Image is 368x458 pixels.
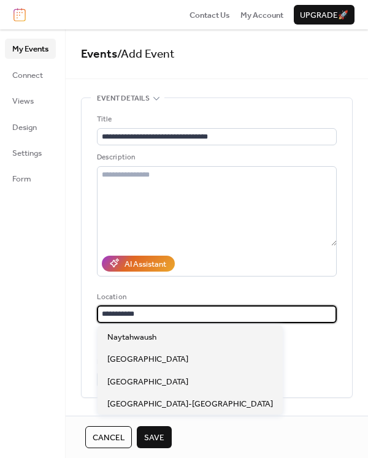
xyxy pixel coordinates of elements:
[97,113,334,126] div: Title
[294,5,355,25] button: Upgrade🚀
[13,8,26,21] img: logo
[102,256,175,272] button: AI Assistant
[107,398,273,410] span: [GEOGRAPHIC_DATA]-[GEOGRAPHIC_DATA]
[93,432,125,444] span: Cancel
[97,93,150,105] span: Event details
[107,376,188,388] span: [GEOGRAPHIC_DATA]
[5,39,56,58] a: My Events
[144,432,164,444] span: Save
[125,258,166,270] div: AI Assistant
[240,9,283,21] a: My Account
[5,65,56,85] a: Connect
[85,426,132,448] button: Cancel
[12,95,34,107] span: Views
[81,43,117,66] a: Events
[12,173,31,185] span: Form
[97,151,334,164] div: Description
[190,9,230,21] a: Contact Us
[12,121,37,134] span: Design
[12,43,48,55] span: My Events
[12,69,43,82] span: Connect
[137,426,172,448] button: Save
[107,331,156,343] span: Naytahwaush
[5,117,56,137] a: Design
[5,143,56,162] a: Settings
[107,353,188,365] span: [GEOGRAPHIC_DATA]
[300,9,348,21] span: Upgrade 🚀
[5,169,56,188] a: Form
[97,291,334,303] div: Location
[5,91,56,110] a: Views
[117,43,175,66] span: / Add Event
[12,147,42,159] span: Settings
